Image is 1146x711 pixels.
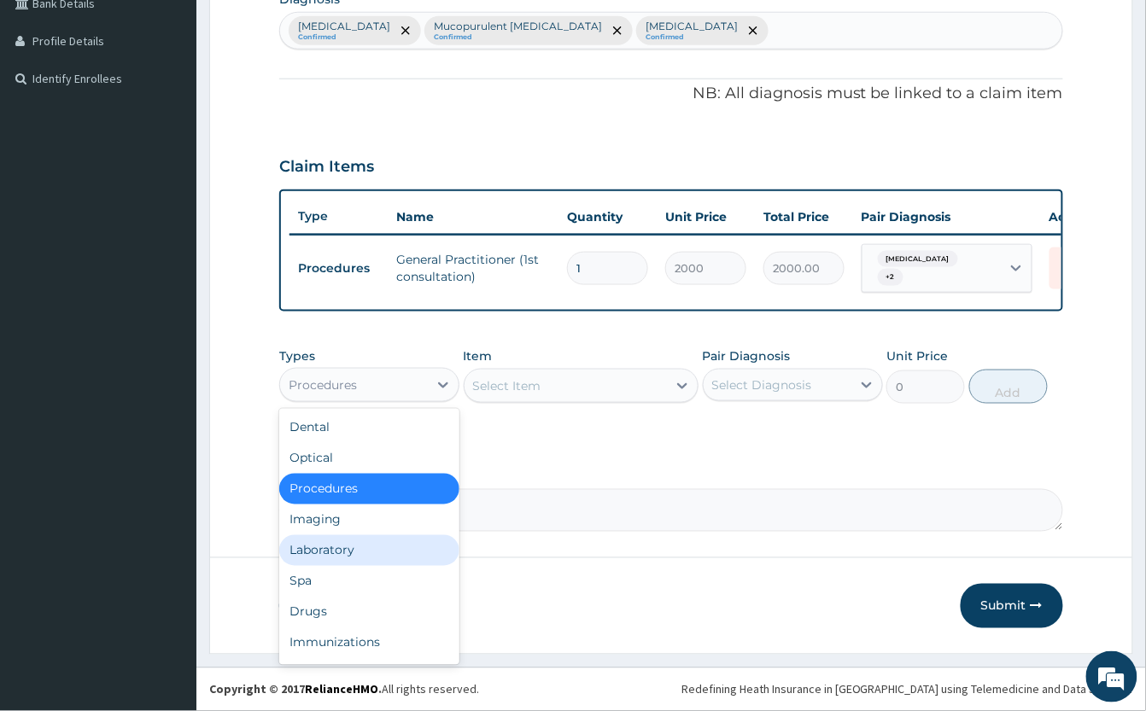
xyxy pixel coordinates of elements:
[610,23,625,38] span: remove selection option
[878,269,903,286] span: + 2
[289,376,357,393] div: Procedures
[280,9,321,50] div: Minimize live chat window
[279,412,459,443] div: Dental
[969,370,1048,404] button: Add
[745,23,761,38] span: remove selection option
[1041,200,1126,234] th: Actions
[398,23,413,38] span: remove selection option
[279,597,459,627] div: Drugs
[961,584,1063,628] button: Submit
[9,466,325,526] textarea: Type your message and hit 'Enter'
[755,200,853,234] th: Total Price
[712,376,812,393] div: Select Diagnosis
[878,251,958,268] span: [MEDICAL_DATA]
[646,20,738,33] p: [MEDICAL_DATA]
[279,566,459,597] div: Spa
[289,201,388,232] th: Type
[473,377,541,394] div: Select Item
[279,504,459,535] div: Imaging
[89,96,287,118] div: Chat with us now
[434,33,602,42] small: Confirmed
[279,535,459,566] div: Laboratory
[279,443,459,474] div: Optical
[279,627,459,658] div: Immunizations
[305,682,378,697] a: RelianceHMO
[289,253,388,284] td: Procedures
[853,200,1041,234] th: Pair Diagnosis
[279,349,315,364] label: Types
[434,20,602,33] p: Mucopurulent [MEDICAL_DATA]
[681,681,1133,698] div: Redefining Heath Insurance in [GEOGRAPHIC_DATA] using Telemedicine and Data Science!
[298,20,390,33] p: [MEDICAL_DATA]
[209,682,382,697] strong: Copyright © 2017 .
[32,85,69,128] img: d_794563401_company_1708531726252_794563401
[279,83,1063,105] p: NB: All diagnosis must be linked to a claim item
[388,242,558,294] td: General Practitioner (1st consultation)
[298,33,390,42] small: Confirmed
[558,200,657,234] th: Quantity
[279,474,459,504] div: Procedures
[99,215,236,388] span: We're online!
[703,347,791,364] label: Pair Diagnosis
[464,347,493,364] label: Item
[196,667,1146,711] footer: All rights reserved.
[657,200,755,234] th: Unit Price
[388,200,558,234] th: Name
[646,33,738,42] small: Confirmed
[279,158,374,177] h3: Claim Items
[279,658,459,689] div: Others
[886,347,948,364] label: Unit Price
[279,465,1063,480] label: Comment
